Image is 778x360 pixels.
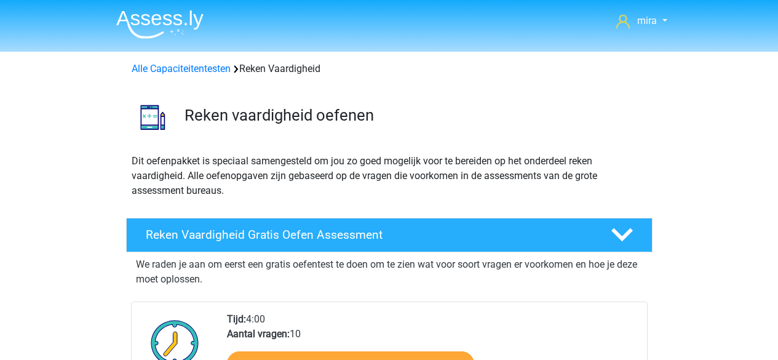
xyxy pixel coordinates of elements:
[227,313,246,325] b: Tijd:
[611,14,672,28] a: mira
[146,228,591,242] h4: Reken Vaardigheid Gratis Oefen Assessment
[185,106,643,125] h3: Reken vaardigheid oefenen
[116,10,204,39] img: Assessly
[132,154,647,198] p: Dit oefenpakket is speciaal samengesteld om jou zo goed mogelijk voor te bereiden op het onderdee...
[227,328,290,340] b: Aantal vragen:
[132,63,231,74] a: Alle Capaciteitentesten
[127,91,179,143] img: reken vaardigheid
[121,218,657,252] a: Reken Vaardigheid Gratis Oefen Assessment
[127,62,652,76] div: Reken Vaardigheid
[637,15,657,26] span: mira
[136,257,643,287] p: We raden je aan om eerst een gratis oefentest te doen om te zien wat voor soort vragen er voorkom...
